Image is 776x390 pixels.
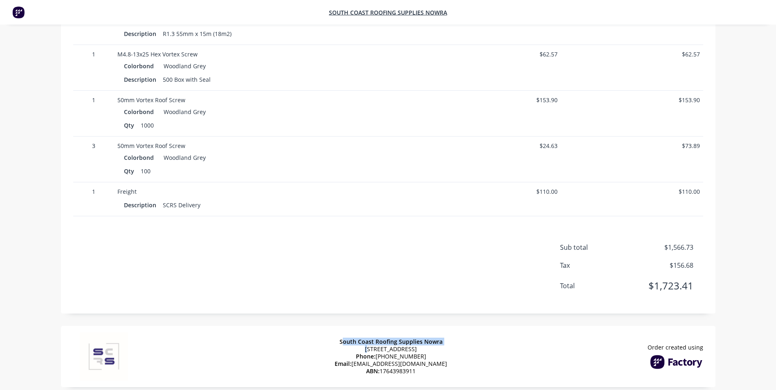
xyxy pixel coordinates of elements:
div: SCRS Delivery [160,199,204,211]
div: 500 Box with Seal [160,74,214,85]
span: Email: [335,360,351,368]
div: 100 [137,165,154,177]
span: 50mm Vortex Roof Screw [117,142,185,150]
span: $62.57 [422,50,558,58]
div: 1000 [137,119,157,131]
span: Total [560,281,633,291]
span: $153.90 [422,96,558,104]
span: $110.00 [422,187,558,196]
div: Description [124,199,160,211]
span: $153.90 [564,96,700,104]
span: 1 [76,96,111,104]
div: Woodland Grey [160,152,206,164]
img: Factory Logo [650,355,703,369]
div: R1.3 55mm x 15m (18m2) [160,28,235,40]
span: 50mm Vortex Roof Screw [117,96,185,104]
span: 1 [76,50,111,58]
span: [STREET_ADDRESS] [365,345,417,353]
span: $156.68 [632,260,693,270]
span: Freight [117,188,137,195]
div: Colorbond [124,106,157,118]
a: South Coast Roofing Supplies Nowra [329,9,447,16]
span: $62.57 [564,50,700,58]
span: $73.89 [564,141,700,150]
span: [PHONE_NUMBER] [356,353,426,360]
span: Order created using [648,344,703,351]
div: Description [124,28,160,40]
div: Woodland Grey [160,106,206,118]
img: Factory [12,6,25,18]
span: M4.8-13x25 Hex Vortex Screw [117,50,198,58]
span: 1 [76,187,111,196]
a: [EMAIL_ADDRESS][DOMAIN_NAME] [351,360,447,368]
div: Qty [124,165,137,177]
div: Colorbond [124,60,157,72]
span: Tax [560,260,633,270]
img: Company Logo [73,332,135,381]
span: 3 [76,141,111,150]
span: $24.63 [422,141,558,150]
span: $110.00 [564,187,700,196]
span: $1,566.73 [632,242,693,252]
span: $1,723.41 [632,278,693,293]
span: Sub total [560,242,633,252]
div: Qty [124,119,137,131]
span: South Coast Roofing Supplies Nowra [340,338,443,345]
div: Colorbond [124,152,157,164]
div: Description [124,74,160,85]
div: Woodland Grey [160,60,206,72]
span: Phone: [356,352,376,360]
span: 17643983911 [366,368,416,375]
span: ABN: [366,367,380,375]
